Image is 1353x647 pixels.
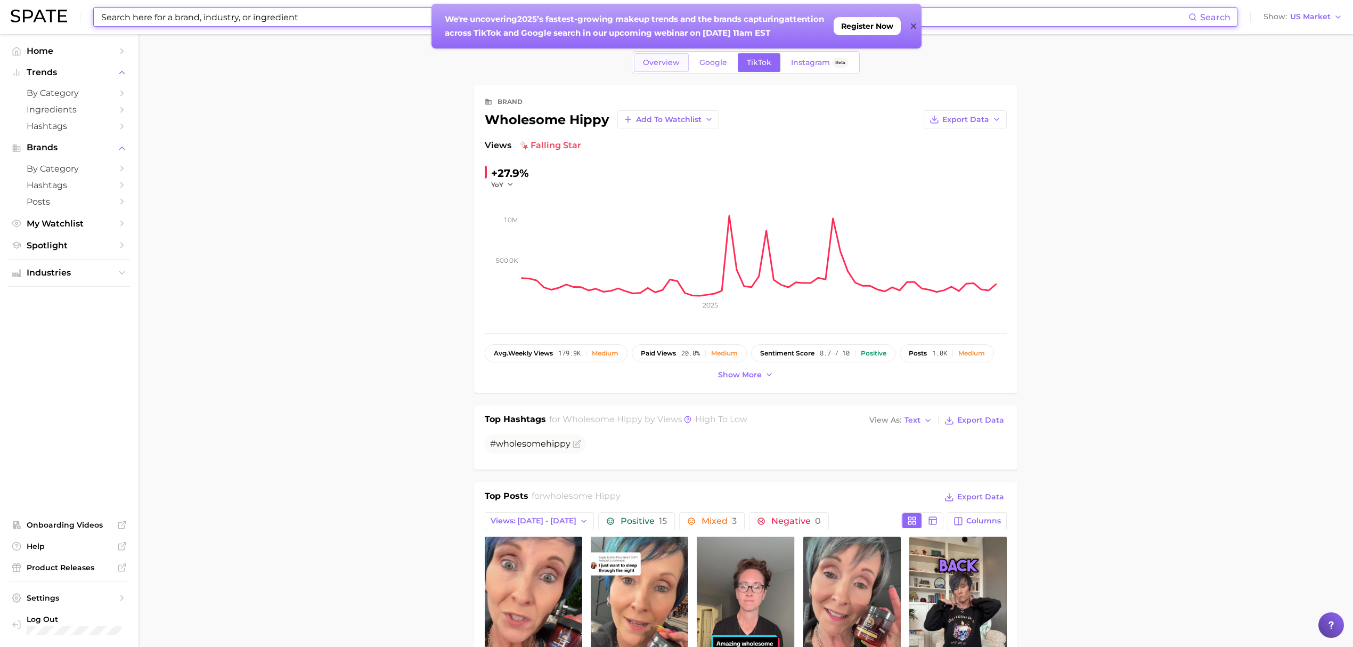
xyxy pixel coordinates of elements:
[9,538,130,554] a: Help
[900,344,994,362] button: posts1.0kMedium
[490,439,570,449] span: #
[27,88,112,98] span: by Category
[494,350,553,357] span: weekly views
[942,490,1007,505] button: Export Data
[641,350,676,357] span: paid views
[27,563,112,572] span: Product Releases
[27,197,112,207] span: Posts
[485,344,627,362] button: avg.weekly views179.9kMedium
[932,350,947,357] span: 1.0k
[520,141,528,150] img: falling star
[27,520,112,530] span: Onboarding Videos
[659,516,667,526] span: 15
[904,417,920,423] span: Text
[9,43,130,59] a: Home
[760,350,814,357] span: sentiment score
[636,115,702,124] span: Add to Watchlist
[27,614,121,624] span: Log Out
[9,193,130,210] a: Posts
[958,350,985,357] div: Medium
[491,165,529,182] div: +27.9%
[546,439,570,449] span: hippy
[1200,12,1230,22] span: Search
[695,414,747,424] span: high to low
[702,517,737,525] span: Mixed
[491,516,576,525] span: Views: [DATE] - [DATE]
[909,350,927,357] span: posts
[681,350,700,357] span: 20.0%
[27,541,112,551] span: Help
[9,237,130,254] a: Spotlight
[496,256,518,264] tspan: 500.0k
[543,491,621,501] span: wholesome hippy
[942,413,1007,428] button: Export Data
[9,517,130,533] a: Onboarding Videos
[27,268,112,278] span: Industries
[711,350,738,357] div: Medium
[485,490,528,506] h1: Top Posts
[563,414,642,424] span: wholesome hippy
[496,439,546,449] span: wholesome
[9,215,130,232] a: My Watchlist
[718,370,762,379] span: Show more
[27,46,112,56] span: Home
[835,58,845,67] span: Beta
[520,139,581,152] span: falling star
[9,160,130,177] a: by Category
[782,53,858,72] a: InstagramBeta
[9,560,130,576] a: Product Releases
[867,414,935,427] button: View AsText
[861,350,886,357] div: Positive
[632,344,747,362] button: paid views20.0%Medium
[485,110,719,128] div: wholesome hippy
[27,164,112,174] span: by Category
[703,301,718,309] tspan: 2025
[27,180,112,190] span: Hashtags
[485,413,546,428] h1: Top Hashtags
[549,413,747,428] h2: for by Views
[747,58,771,67] span: TikTok
[498,95,523,108] div: brand
[9,590,130,606] a: Settings
[9,101,130,118] a: Ingredients
[1264,14,1287,20] span: Show
[1261,10,1345,24] button: ShowUS Market
[558,350,581,357] span: 179.9k
[491,180,514,189] button: YoY
[27,68,112,77] span: Trends
[504,216,518,224] tspan: 1.0m
[715,368,776,382] button: Show more
[491,180,503,189] span: YoY
[100,8,1188,26] input: Search here for a brand, industry, or ingredient
[9,85,130,101] a: by Category
[791,58,830,67] span: Instagram
[924,110,1007,128] button: Export Data
[11,10,67,22] img: SPATE
[9,140,130,156] button: Brands
[573,440,581,448] button: Flag as miscategorized or irrelevant
[751,344,895,362] button: sentiment score8.7 / 10Positive
[9,64,130,80] button: Trends
[966,516,1001,525] span: Columns
[1290,14,1331,20] span: US Market
[815,516,821,526] span: 0
[27,593,112,603] span: Settings
[485,512,594,530] button: Views: [DATE] - [DATE]
[820,350,850,357] span: 8.7 / 10
[690,53,736,72] a: Google
[27,104,112,115] span: Ingredients
[27,143,112,152] span: Brands
[957,492,1004,502] span: Export Data
[771,517,821,525] span: Negative
[617,110,719,128] button: Add to Watchlist
[738,53,780,72] a: TikTok
[27,219,112,229] span: My Watchlist
[942,115,989,124] span: Export Data
[732,516,737,526] span: 3
[485,139,511,152] span: Views
[869,417,901,423] span: View As
[532,490,621,506] h2: for
[9,118,130,134] a: Hashtags
[27,240,112,250] span: Spotlight
[948,512,1007,530] button: Columns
